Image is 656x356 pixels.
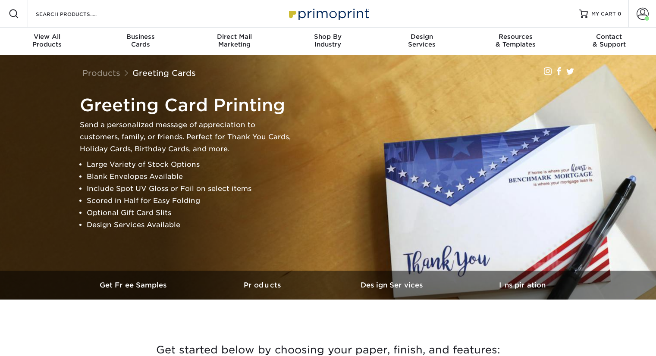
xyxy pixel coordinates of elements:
[87,207,295,219] li: Optional Gift Card Slits
[562,33,656,48] div: & Support
[94,33,187,41] span: Business
[199,281,328,289] h3: Products
[375,28,468,55] a: DesignServices
[468,33,562,41] span: Resources
[199,271,328,300] a: Products
[69,271,199,300] a: Get Free Samples
[87,195,295,207] li: Scored in Half for Easy Folding
[132,68,196,78] a: Greeting Cards
[285,4,371,23] img: Primoprint
[281,28,375,55] a: Shop ByIndustry
[375,33,468,41] span: Design
[468,33,562,48] div: & Templates
[562,28,656,55] a: Contact& Support
[87,183,295,195] li: Include Spot UV Gloss or Foil on select items
[188,33,281,48] div: Marketing
[618,11,621,17] span: 0
[94,28,187,55] a: BusinessCards
[80,119,295,155] p: Send a personalized message of appreciation to customers, family, or friends. Perfect for Thank Y...
[188,33,281,41] span: Direct Mail
[35,9,119,19] input: SEARCH PRODUCTS.....
[375,33,468,48] div: Services
[328,271,458,300] a: Design Services
[87,219,295,231] li: Design Services Available
[328,281,458,289] h3: Design Services
[281,33,375,41] span: Shop By
[69,281,199,289] h3: Get Free Samples
[87,159,295,171] li: Large Variety of Stock Options
[94,33,187,48] div: Cards
[458,271,587,300] a: Inspiration
[87,171,295,183] li: Blank Envelopes Available
[458,281,587,289] h3: Inspiration
[591,10,616,18] span: MY CART
[188,28,281,55] a: Direct MailMarketing
[468,28,562,55] a: Resources& Templates
[281,33,375,48] div: Industry
[562,33,656,41] span: Contact
[82,68,120,78] a: Products
[80,95,295,116] h1: Greeting Card Printing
